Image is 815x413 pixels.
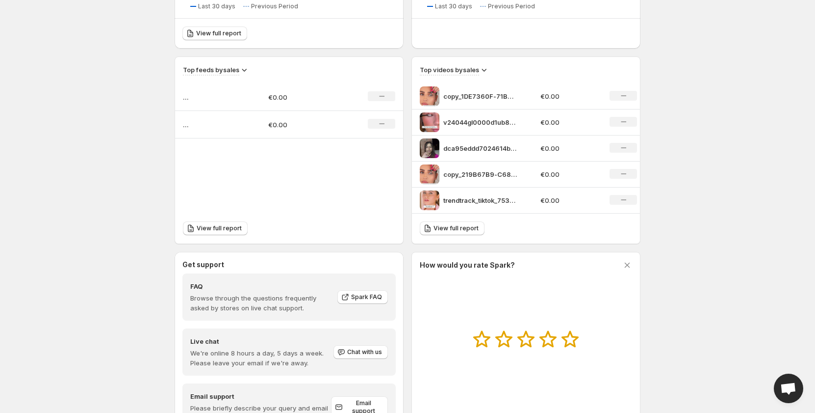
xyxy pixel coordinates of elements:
[190,336,332,346] h4: Live chat
[420,86,439,106] img: copy_1DE7360F-71B0-4B77-AE0C-A38F47FB488D
[420,221,484,235] a: View full report
[333,345,388,359] button: Chat with us
[420,260,515,270] h3: How would you rate Spark?
[420,65,479,75] h3: Top videos by sales
[540,143,598,153] p: €0.00
[182,27,247,40] a: View full report
[420,138,439,158] img: dca95eddd7024614bfd563dfff542ec8
[268,120,338,130] p: €0.00
[190,281,331,291] h4: FAQ
[183,120,232,130] p: ...
[540,91,598,101] p: €0.00
[443,117,517,127] p: v24044gl0000d1ub81nog65t3lkn7fu0 1 1
[196,29,241,37] span: View full report
[420,191,439,210] img: trendtrack_tiktok_7530632964447702294 1
[443,195,517,205] p: trendtrack_tiktok_7530632964447702294 1
[540,195,598,205] p: €0.00
[443,169,517,179] p: copy_219B67B9-C68B-4E76-B22A-846D28904B20
[337,290,388,304] a: Spark FAQ
[190,391,331,401] h4: Email support
[540,169,598,179] p: €0.00
[347,348,382,356] span: Chat with us
[420,112,439,132] img: v24044gl0000d1ub81nog65t3lkn7fu0 1 1
[540,117,598,127] p: €0.00
[488,2,535,10] span: Previous Period
[197,224,242,232] span: View full report
[198,2,235,10] span: Last 30 days
[190,293,331,313] p: Browse through the questions frequently asked by stores on live chat support.
[435,2,472,10] span: Last 30 days
[182,260,224,270] h3: Get support
[251,2,298,10] span: Previous Period
[190,348,332,368] p: We're online 8 hours a day, 5 days a week. Please leave your email if we're away.
[443,143,517,153] p: dca95eddd7024614bfd563dfff542ec8
[183,92,232,102] p: ...
[183,65,239,75] h3: Top feeds by sales
[420,165,439,184] img: copy_219B67B9-C68B-4E76-B22A-846D28904B20
[774,374,803,403] div: Open chat
[351,293,382,301] span: Spark FAQ
[433,224,479,232] span: View full report
[183,221,248,235] a: View full report
[443,91,517,101] p: copy_1DE7360F-71B0-4B77-AE0C-A38F47FB488D
[268,92,338,102] p: €0.00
